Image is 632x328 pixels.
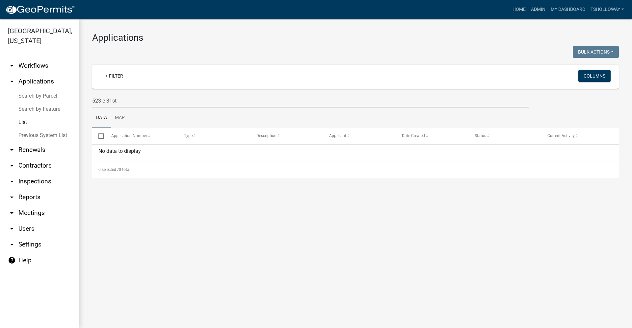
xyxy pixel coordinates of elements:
button: Bulk Actions [573,46,619,58]
span: 0 selected / [98,167,119,172]
span: Status [475,133,486,138]
span: Application Number [111,133,147,138]
h3: Applications [92,32,619,43]
i: arrow_drop_down [8,162,16,170]
i: arrow_drop_down [8,62,16,70]
i: arrow_drop_down [8,241,16,248]
datatable-header-cell: Application Number [105,128,177,144]
a: Admin [528,3,548,16]
a: Home [510,3,528,16]
a: My Dashboard [548,3,588,16]
i: arrow_drop_up [8,78,16,85]
i: arrow_drop_down [8,146,16,154]
datatable-header-cell: Status [468,128,541,144]
button: Columns [578,70,611,82]
datatable-header-cell: Select [92,128,105,144]
span: Current Activity [547,133,575,138]
datatable-header-cell: Type [177,128,250,144]
a: tsholloway [588,3,627,16]
input: Search for applications [92,94,529,107]
i: arrow_drop_down [8,193,16,201]
datatable-header-cell: Current Activity [541,128,614,144]
span: Description [256,133,276,138]
div: 0 total [92,161,619,178]
a: Data [92,107,111,129]
i: arrow_drop_down [8,177,16,185]
a: Map [111,107,129,129]
i: help [8,256,16,264]
datatable-header-cell: Description [250,128,323,144]
i: arrow_drop_down [8,209,16,217]
a: + Filter [100,70,128,82]
span: Date Created [402,133,425,138]
datatable-header-cell: Date Created [396,128,468,144]
i: arrow_drop_down [8,225,16,233]
div: No data to display [92,145,619,161]
span: Applicant [329,133,346,138]
datatable-header-cell: Applicant [323,128,396,144]
span: Type [184,133,193,138]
